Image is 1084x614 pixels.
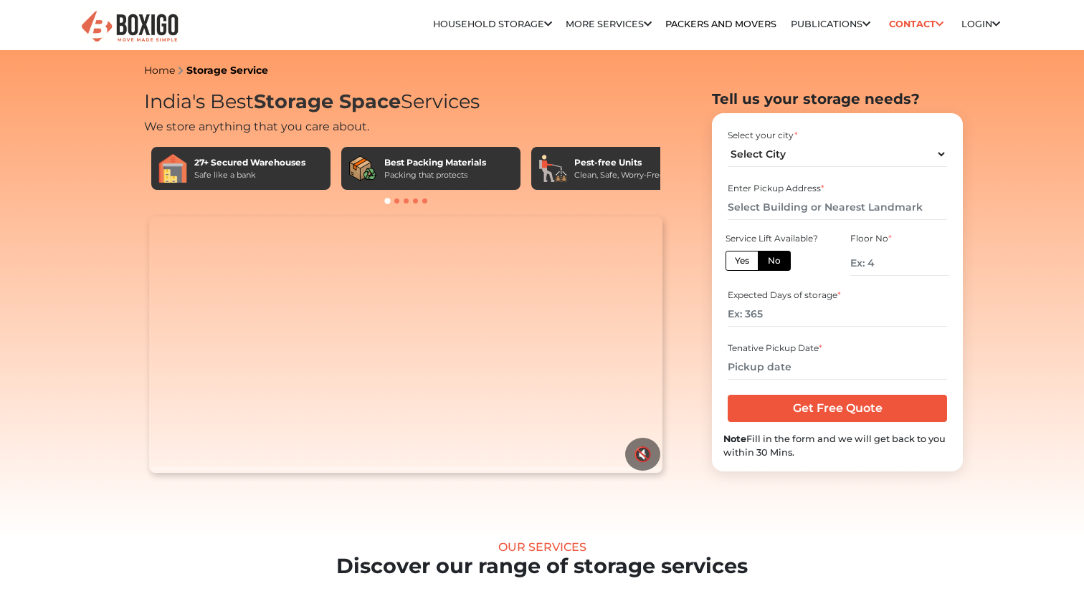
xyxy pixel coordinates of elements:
[728,289,946,302] div: Expected Days of storage
[850,251,949,276] input: Ex: 4
[566,19,652,29] a: More services
[884,13,948,35] a: Contact
[728,302,946,327] input: Ex: 365
[723,433,746,444] b: Note
[80,9,180,44] img: Boxigo
[726,232,824,245] div: Service Lift Available?
[574,156,665,169] div: Pest-free Units
[384,156,486,169] div: Best Packing Materials
[194,169,305,181] div: Safe like a bank
[728,355,946,380] input: Pickup date
[194,156,305,169] div: 27+ Secured Warehouses
[665,19,776,29] a: Packers and Movers
[144,120,369,133] span: We store anything that you care about.
[348,154,377,183] img: Best Packing Materials
[43,554,1040,579] h2: Discover our range of storage services
[254,90,401,113] span: Storage Space
[728,129,946,142] div: Select your city
[43,540,1040,554] div: Our Services
[149,216,662,473] video: Your browser does not support the video tag.
[574,169,665,181] div: Clean, Safe, Worry-Free
[728,395,946,422] input: Get Free Quote
[728,342,946,355] div: Tenative Pickup Date
[726,251,759,271] label: Yes
[625,438,660,471] button: 🔇
[144,64,175,77] a: Home
[791,19,870,29] a: Publications
[433,19,552,29] a: Household Storage
[384,169,486,181] div: Packing that protects
[158,154,187,183] img: 27+ Secured Warehouses
[723,432,951,459] div: Fill in the form and we will get back to you within 30 Mins.
[728,182,946,195] div: Enter Pickup Address
[538,154,567,183] img: Pest-free Units
[712,90,963,107] h2: Tell us your storage needs?
[850,232,949,245] div: Floor No
[728,195,946,220] input: Select Building or Nearest Landmark
[961,19,1000,29] a: Login
[186,64,268,77] a: Storage Service
[758,251,791,271] label: No
[144,90,667,114] h1: India's Best Services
